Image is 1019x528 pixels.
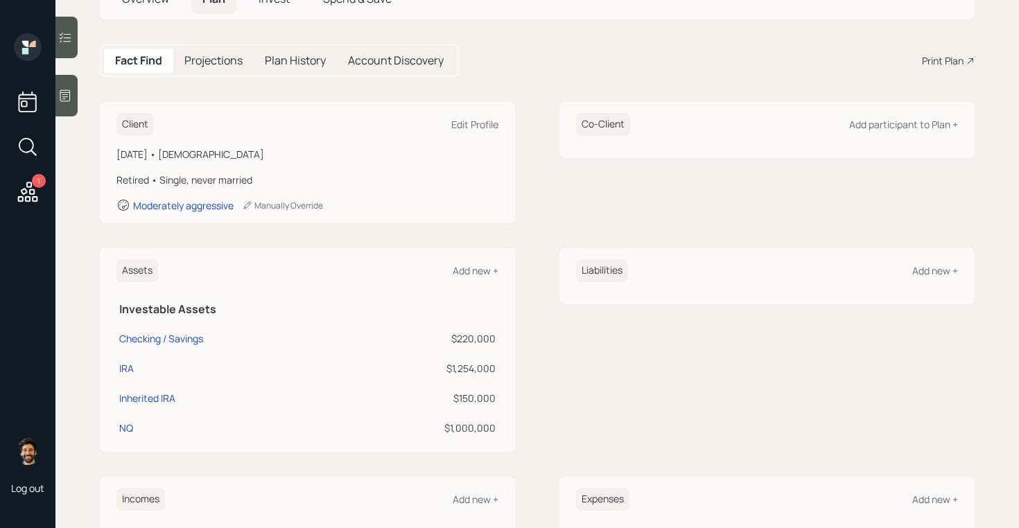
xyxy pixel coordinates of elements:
[348,54,444,67] h5: Account Discovery
[116,173,498,187] div: Retired • Single, never married
[265,54,326,67] h5: Plan History
[453,264,498,277] div: Add new +
[116,259,158,282] h6: Assets
[353,391,496,405] div: $150,000
[119,331,203,346] div: Checking / Savings
[119,421,133,435] div: NQ
[576,259,628,282] h6: Liabilities
[912,264,958,277] div: Add new +
[11,482,44,495] div: Log out
[116,147,498,161] div: [DATE] • [DEMOGRAPHIC_DATA]
[119,361,134,376] div: IRA
[119,303,496,316] h5: Investable Assets
[576,488,629,511] h6: Expenses
[849,118,958,131] div: Add participant to Plan +
[133,199,234,212] div: Moderately aggressive
[353,421,496,435] div: $1,000,000
[353,361,496,376] div: $1,254,000
[576,113,630,136] h6: Co-Client
[116,488,165,511] h6: Incomes
[453,493,498,506] div: Add new +
[115,54,162,67] h5: Fact Find
[116,113,154,136] h6: Client
[451,118,498,131] div: Edit Profile
[922,53,964,68] div: Print Plan
[242,200,323,211] div: Manually Override
[912,493,958,506] div: Add new +
[353,331,496,346] div: $220,000
[14,437,42,465] img: eric-schwartz-headshot.png
[184,54,243,67] h5: Projections
[119,391,175,405] div: Inherited IRA
[32,174,46,188] div: 1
